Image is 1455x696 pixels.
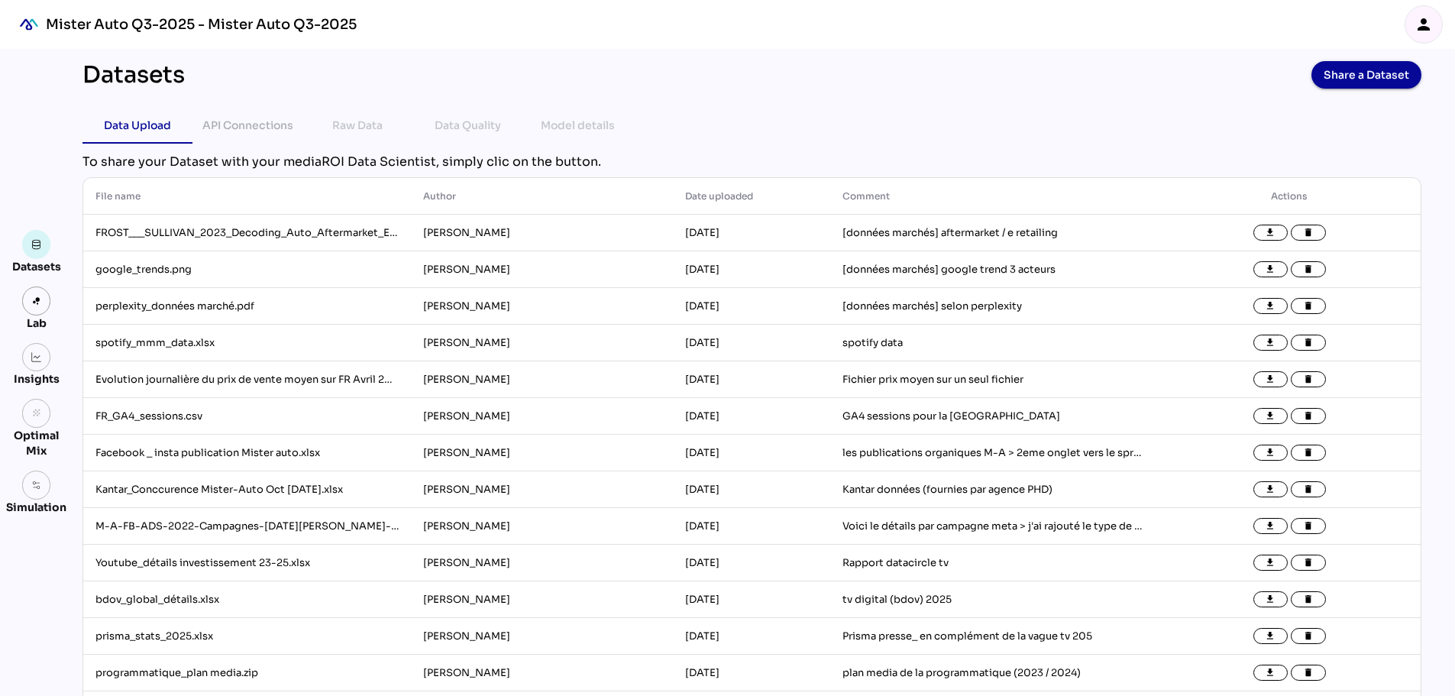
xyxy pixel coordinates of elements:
[411,581,673,618] td: [PERSON_NAME]
[6,500,66,515] div: Simulation
[83,398,411,435] td: FR_GA4_sessions.csv
[830,508,1158,545] td: Voici le détails par campagne meta > j'ai rajouté le type de campagne en colonne et aussi les dat...
[1303,631,1314,642] i: delete
[830,398,1158,435] td: GA4 sessions pour la [GEOGRAPHIC_DATA]
[411,178,673,215] th: Author
[1266,448,1276,458] i: file_download
[1266,338,1276,348] i: file_download
[673,215,830,251] td: [DATE]
[830,288,1158,325] td: [données marchés] selon perplexity
[411,545,673,581] td: [PERSON_NAME]
[673,361,830,398] td: [DATE]
[1303,228,1314,238] i: delete
[411,471,673,508] td: [PERSON_NAME]
[1311,61,1421,89] button: Share a Dataset
[1266,521,1276,532] i: file_download
[673,288,830,325] td: [DATE]
[830,251,1158,288] td: [données marchés] google trend 3 acteurs
[104,116,171,134] div: Data Upload
[83,435,411,471] td: Facebook _ insta publication Mister auto.xlsx
[1324,64,1409,86] span: Share a Dataset
[83,618,411,655] td: prisma_stats_2025.xlsx
[82,61,185,89] div: Datasets
[1266,228,1276,238] i: file_download
[673,508,830,545] td: [DATE]
[1266,301,1276,312] i: file_download
[31,408,42,419] i: grain
[411,398,673,435] td: [PERSON_NAME]
[31,352,42,363] img: graph.svg
[1266,594,1276,605] i: file_download
[83,251,411,288] td: google_trends.png
[20,316,53,331] div: Lab
[1303,338,1314,348] i: delete
[6,428,66,458] div: Optimal Mix
[12,259,61,274] div: Datasets
[1303,448,1314,458] i: delete
[673,178,830,215] th: Date uploaded
[830,471,1158,508] td: Kantar données (fournies par agence PHD)
[1266,264,1276,275] i: file_download
[1303,301,1314,312] i: delete
[673,618,830,655] td: [DATE]
[541,116,615,134] div: Model details
[1159,178,1421,215] th: Actions
[83,178,411,215] th: File name
[435,116,501,134] div: Data Quality
[830,361,1158,398] td: Fichier prix moyen sur un seul fichier
[1266,374,1276,385] i: file_download
[332,116,383,134] div: Raw Data
[830,215,1158,251] td: [données marchés] aftermarket / e retailing
[830,618,1158,655] td: Prisma presse_ en complément de la vague tv 205
[1303,668,1314,678] i: delete
[673,435,830,471] td: [DATE]
[411,288,673,325] td: [PERSON_NAME]
[83,288,411,325] td: perplexity_données marché.pdf
[1303,411,1314,422] i: delete
[411,251,673,288] td: [PERSON_NAME]
[830,325,1158,361] td: spotify data
[830,545,1158,581] td: Rapport datacircle tv
[1266,484,1276,495] i: file_download
[411,435,673,471] td: [PERSON_NAME]
[673,545,830,581] td: [DATE]
[830,435,1158,471] td: les publications organiques M-A > 2eme onglet vers le spreadsheet car j'ai du bricoler ce fichier...
[83,581,411,618] td: bdov_global_détails.xlsx
[1303,594,1314,605] i: delete
[411,215,673,251] td: [PERSON_NAME]
[83,655,411,691] td: programmatique_plan media.zip
[1266,411,1276,422] i: file_download
[673,471,830,508] td: [DATE]
[82,153,1421,171] div: To share your Dataset with your mediaROI Data Scientist, simply clic on the button.
[411,508,673,545] td: [PERSON_NAME]
[1303,484,1314,495] i: delete
[411,655,673,691] td: [PERSON_NAME]
[1303,264,1314,275] i: delete
[673,398,830,435] td: [DATE]
[14,371,60,387] div: Insights
[1303,558,1314,568] i: delete
[673,325,830,361] td: [DATE]
[202,116,293,134] div: API Connections
[830,655,1158,691] td: plan media de la programmatique (2023 / 2024)
[83,471,411,508] td: Kantar_Conccurence Mister-Auto Oct [DATE].xlsx
[12,8,46,41] div: mediaROI
[83,508,411,545] td: M-A-FB-ADS-2022-Campagnes-[DATE][PERSON_NAME]-[DATE] (1).xlsx
[31,480,42,490] img: settings.svg
[1266,558,1276,568] i: file_download
[1266,668,1276,678] i: file_download
[46,15,357,34] div: Mister Auto Q3-2025 - Mister Auto Q3-2025
[411,618,673,655] td: [PERSON_NAME]
[673,581,830,618] td: [DATE]
[31,296,42,306] img: lab.svg
[83,325,411,361] td: spotify_mmm_data.xlsx
[673,251,830,288] td: [DATE]
[83,215,411,251] td: FROST___SULLIVAN_2023_Decoding_Auto_Aftermarket_E-Retailing_Stellantis_Final_Presentaion_VF.pdf
[830,581,1158,618] td: tv digital (bdov) 2025
[31,239,42,250] img: data.svg
[83,545,411,581] td: Youtube_détails investissement 23-25.xlsx
[673,655,830,691] td: [DATE]
[1266,631,1276,642] i: file_download
[830,178,1158,215] th: Comment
